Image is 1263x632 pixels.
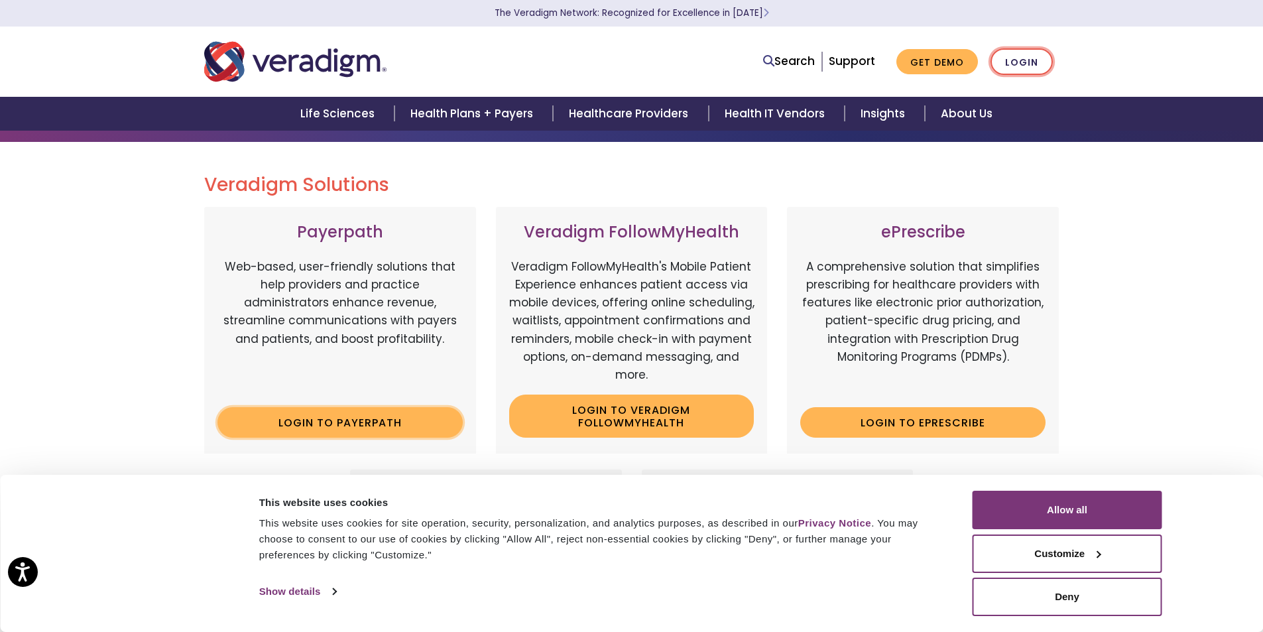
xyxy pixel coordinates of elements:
[991,48,1053,76] a: Login
[259,582,336,601] a: Show details
[217,407,463,438] a: Login to Payerpath
[509,395,754,438] a: Login to Veradigm FollowMyHealth
[495,7,769,19] a: The Veradigm Network: Recognized for Excellence in [DATE]Learn More
[259,495,943,511] div: This website uses cookies
[800,258,1046,397] p: A comprehensive solution that simplifies prescribing for healthcare providers with features like ...
[800,407,1046,438] a: Login to ePrescribe
[845,97,925,131] a: Insights
[798,517,871,529] a: Privacy Notice
[763,52,815,70] a: Search
[925,97,1008,131] a: About Us
[896,49,978,75] a: Get Demo
[829,53,875,69] a: Support
[509,258,754,384] p: Veradigm FollowMyHealth's Mobile Patient Experience enhances patient access via mobile devices, o...
[204,174,1059,196] h2: Veradigm Solutions
[509,223,754,242] h3: Veradigm FollowMyHealth
[973,491,1162,529] button: Allow all
[259,515,943,563] div: This website uses cookies for site operation, security, personalization, and analytics purposes, ...
[217,258,463,397] p: Web-based, user-friendly solutions that help providers and practice administrators enhance revenu...
[394,97,553,131] a: Health Plans + Payers
[763,7,769,19] span: Learn More
[553,97,708,131] a: Healthcare Providers
[800,223,1046,242] h3: ePrescribe
[973,535,1162,573] button: Customize
[284,97,394,131] a: Life Sciences
[973,578,1162,616] button: Deny
[204,40,387,84] img: Veradigm logo
[709,97,845,131] a: Health IT Vendors
[217,223,463,242] h3: Payerpath
[1008,537,1247,616] iframe: Drift Chat Widget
